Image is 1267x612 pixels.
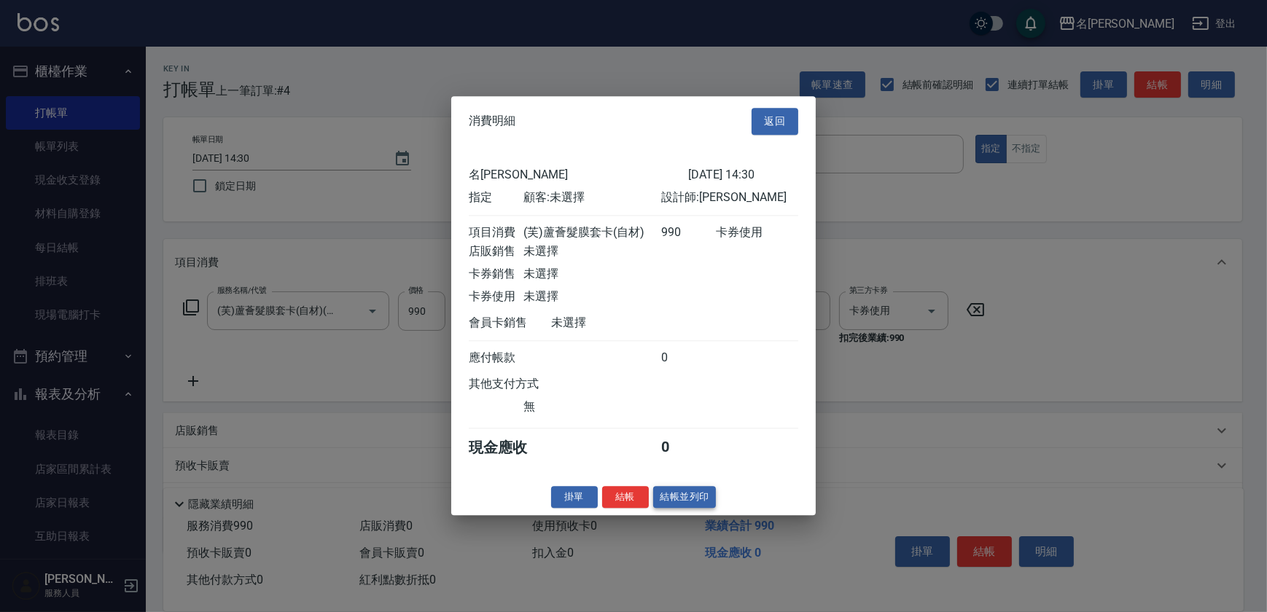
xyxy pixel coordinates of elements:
div: 其他支付方式 [469,377,579,392]
div: 卡券使用 [716,225,798,240]
button: 結帳 [602,486,649,509]
div: 未選擇 [551,315,688,331]
span: 消費明細 [469,114,515,129]
div: 未選擇 [523,289,660,305]
div: 現金應收 [469,438,551,458]
div: 指定 [469,190,523,205]
button: 返回 [752,108,798,135]
button: 結帳並列印 [653,486,717,509]
div: (芙)蘆薈髮膜套卡(自材) [523,225,660,240]
div: 0 [661,438,716,458]
div: 項目消費 [469,225,523,240]
div: 未選擇 [523,267,660,282]
div: 未選擇 [523,244,660,259]
div: 顧客: 未選擇 [523,190,660,205]
div: 設計師: [PERSON_NAME] [661,190,798,205]
div: 卡券銷售 [469,267,523,282]
div: 卡券使用 [469,289,523,305]
div: 應付帳款 [469,350,523,366]
div: 無 [523,399,660,415]
div: [DATE] 14:30 [688,168,798,183]
div: 990 [661,225,716,240]
div: 店販銷售 [469,244,523,259]
div: 0 [661,350,716,366]
div: 名[PERSON_NAME] [469,168,688,183]
div: 會員卡銷售 [469,315,551,331]
button: 掛單 [551,486,598,509]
